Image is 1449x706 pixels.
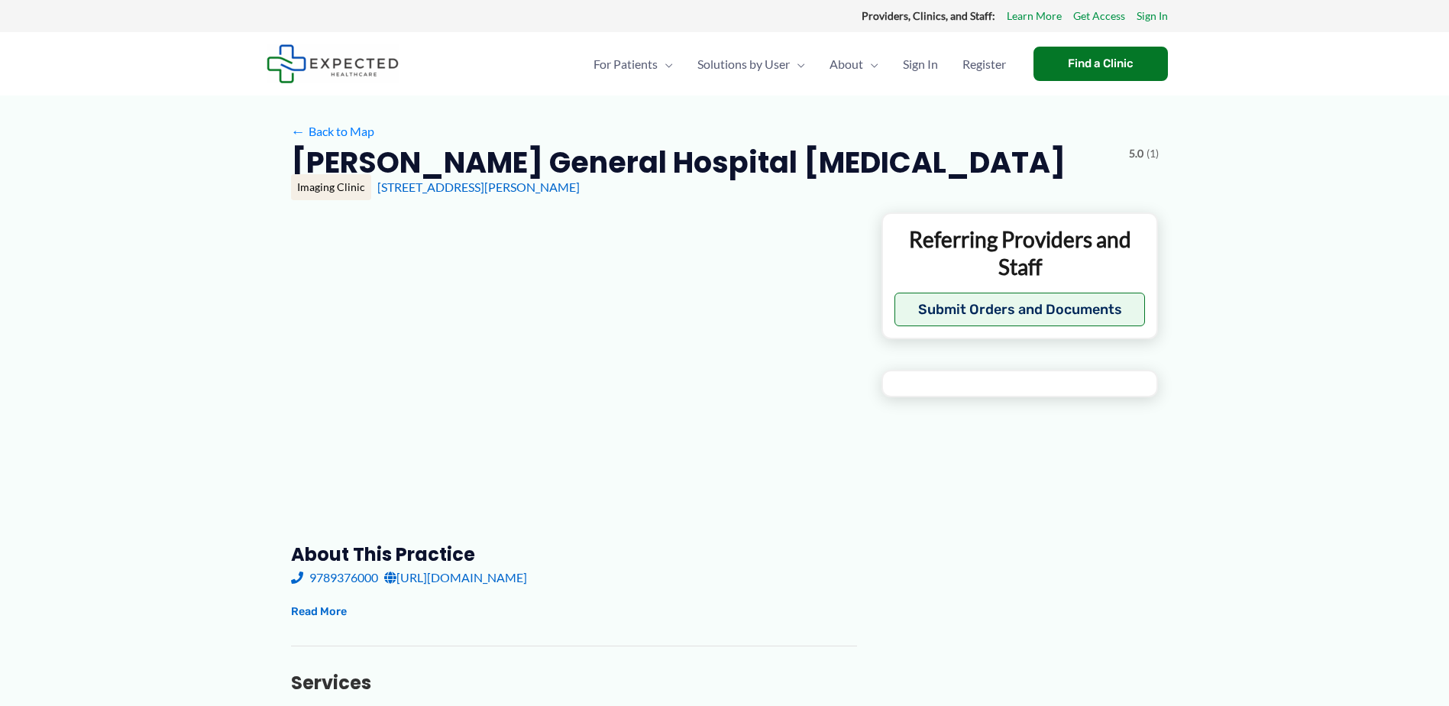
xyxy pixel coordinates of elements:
span: Register [962,37,1006,91]
span: Solutions by User [697,37,790,91]
span: About [830,37,863,91]
span: Menu Toggle [658,37,673,91]
a: Get Access [1073,6,1125,26]
span: (1) [1147,144,1159,164]
a: AboutMenu Toggle [817,37,891,91]
nav: Primary Site Navigation [581,37,1018,91]
h3: Services [291,671,857,695]
a: Learn More [1007,6,1062,26]
h3: About this practice [291,542,857,566]
a: Sign In [1137,6,1168,26]
a: ←Back to Map [291,120,374,143]
a: Sign In [891,37,950,91]
div: Imaging Clinic [291,174,371,200]
strong: Providers, Clinics, and Staff: [862,9,995,22]
a: Register [950,37,1018,91]
a: For PatientsMenu Toggle [581,37,685,91]
button: Submit Orders and Documents [894,293,1146,326]
span: 5.0 [1129,144,1143,164]
span: Sign In [903,37,938,91]
a: Find a Clinic [1033,47,1168,81]
button: Read More [291,603,347,621]
span: Menu Toggle [863,37,878,91]
a: Solutions by UserMenu Toggle [685,37,817,91]
span: Menu Toggle [790,37,805,91]
a: [STREET_ADDRESS][PERSON_NAME] [377,180,580,194]
a: 9789376000 [291,566,378,589]
a: [URL][DOMAIN_NAME] [384,566,527,589]
span: ← [291,124,306,138]
img: Expected Healthcare Logo - side, dark font, small [267,44,399,83]
p: Referring Providers and Staff [894,225,1146,281]
h2: [PERSON_NAME] General Hospital [MEDICAL_DATA] [291,144,1066,181]
span: For Patients [594,37,658,91]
